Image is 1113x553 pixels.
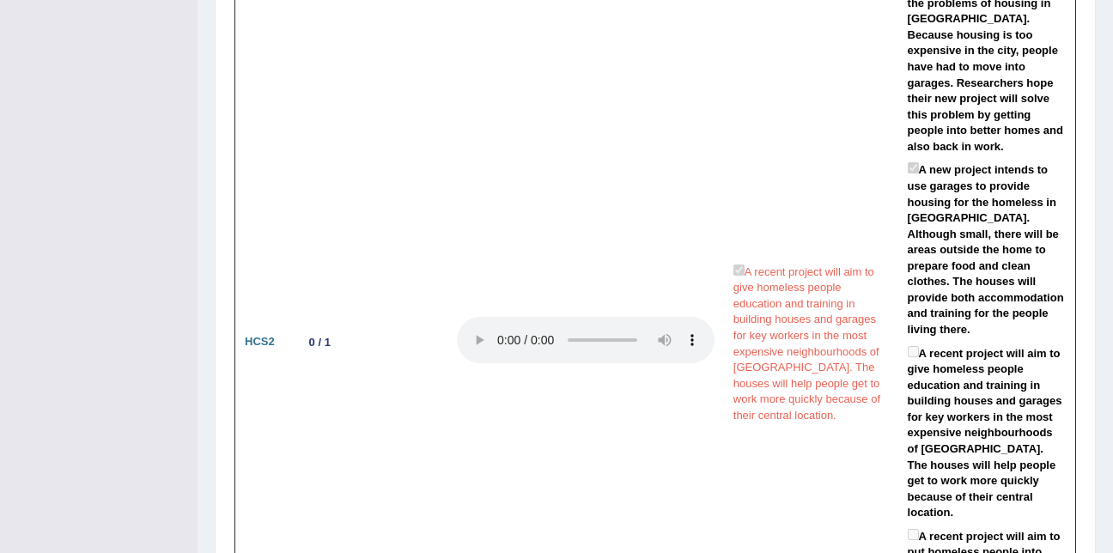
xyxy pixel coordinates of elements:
div: 0 / 1 [302,333,338,351]
input: A new project intends to use garages to provide housing for the homeless in [GEOGRAPHIC_DATA]. Al... [908,162,919,173]
label: A recent project will aim to give homeless people education and training in building houses and g... [908,343,1066,521]
input: A recent project will aim to put homeless people into their own homes. They will each have their ... [908,529,919,540]
input: A recent project will aim to give homeless people education and training in building houses and g... [908,346,919,357]
label: A new project intends to use garages to provide housing for the homeless in [GEOGRAPHIC_DATA]. Al... [908,159,1066,337]
b: HCS2 [245,335,275,348]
